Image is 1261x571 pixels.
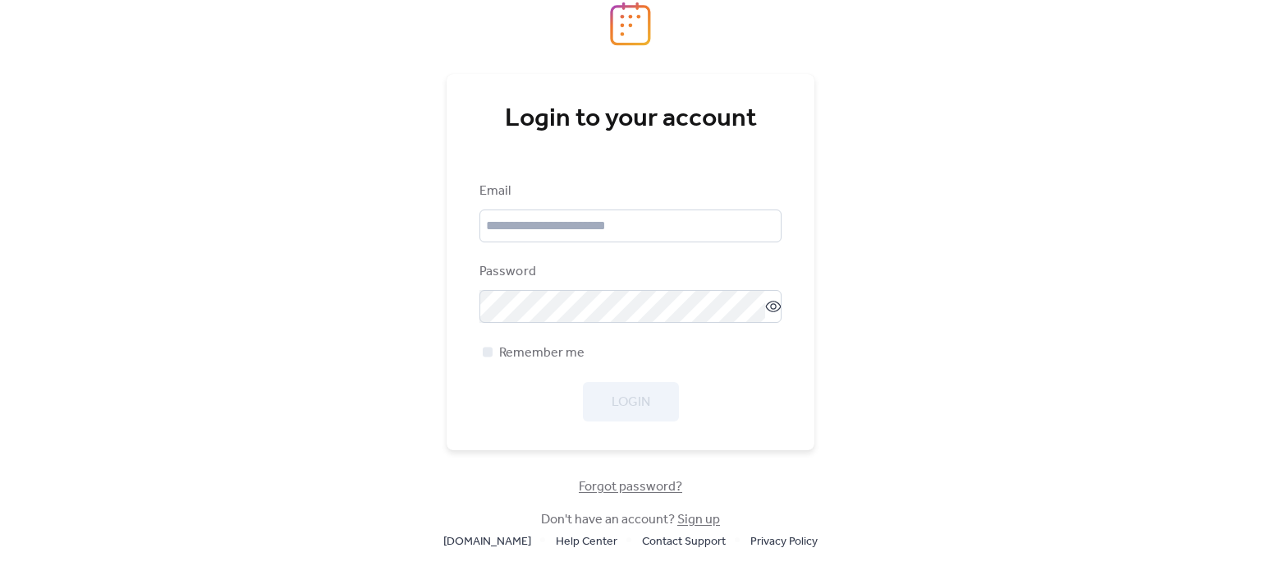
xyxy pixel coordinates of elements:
div: Login to your account [479,103,782,136]
span: Forgot password? [579,477,682,497]
span: Remember me [499,343,585,363]
img: logo [610,2,651,46]
a: Contact Support [642,531,726,551]
span: Contact Support [642,532,726,552]
span: Don't have an account? [541,510,720,530]
span: Privacy Policy [750,532,818,552]
a: Forgot password? [579,482,682,491]
div: Password [479,262,778,282]
a: Privacy Policy [750,531,818,551]
a: Help Center [556,531,617,551]
a: Sign up [677,507,720,532]
a: [DOMAIN_NAME] [443,531,531,551]
div: Email [479,182,778,201]
span: Help Center [556,532,617,552]
span: [DOMAIN_NAME] [443,532,531,552]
